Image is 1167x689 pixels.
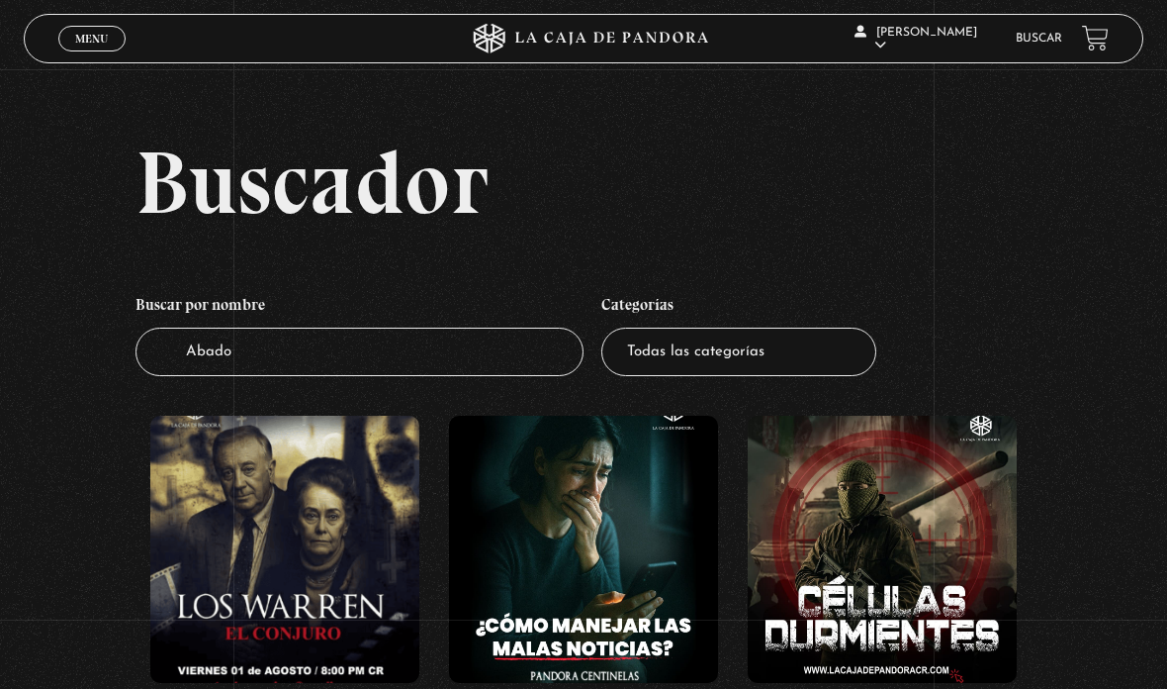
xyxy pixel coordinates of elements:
[601,286,876,328] h4: Categorías
[75,33,108,45] span: Menu
[135,138,1144,227] h2: Buscador
[1016,33,1062,45] a: Buscar
[854,27,977,51] span: [PERSON_NAME]
[1082,25,1109,51] a: View your shopping cart
[69,49,116,63] span: Cerrar
[135,286,583,328] h4: Buscar por nombre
